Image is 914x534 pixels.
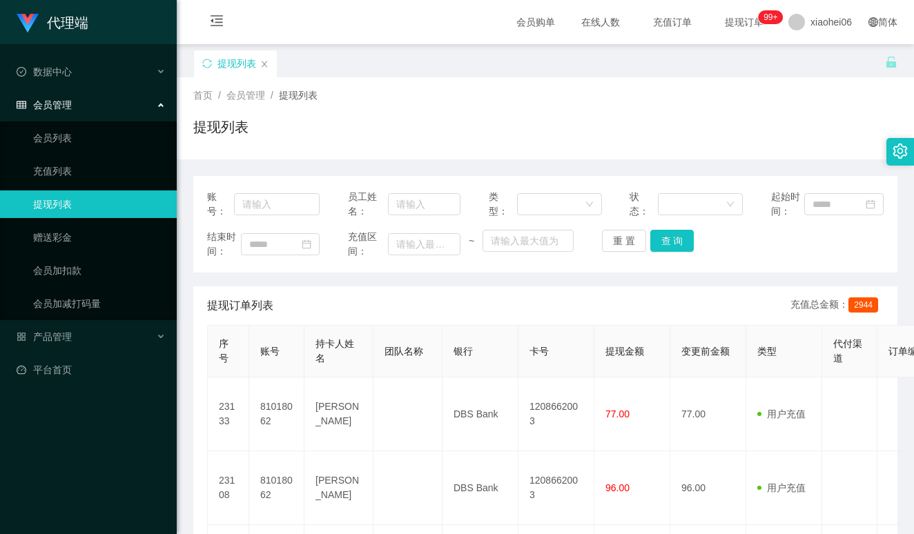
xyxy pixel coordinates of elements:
[605,408,630,419] span: 77.00
[304,451,373,525] td: [PERSON_NAME]
[718,17,770,27] span: 提现订单
[630,190,658,219] span: 状态：
[208,377,249,451] td: 23133
[17,331,72,342] span: 产品管理
[885,56,897,68] i: 图标: unlock
[646,17,699,27] span: 充值订单
[17,332,26,342] i: 图标: appstore-o
[443,451,518,525] td: DBS Bank
[650,230,694,252] button: 查 询
[348,230,388,259] span: 充值区间：
[17,14,39,33] img: logo.9652507e.png
[848,297,878,313] span: 2944
[454,346,473,357] span: 银行
[226,90,265,101] span: 会员管理
[17,356,166,384] a: 图标: dashboard平台首页
[234,193,320,215] input: 请输入
[207,230,241,259] span: 结束时间：
[866,199,875,209] i: 图标: calendar
[17,67,26,77] i: 图标: check-circle-o
[279,90,318,101] span: 提现列表
[771,190,805,219] span: 起始时间：
[757,408,806,419] span: 用户充值
[605,482,630,493] span: 96.00
[574,17,627,27] span: 在线人数
[302,239,311,249] i: 图标: calendar
[757,346,777,357] span: 类型
[219,338,228,364] span: 序号
[218,90,221,101] span: /
[217,50,256,77] div: 提现列表
[681,346,730,357] span: 变更前金额
[518,377,594,451] td: 1208662003
[443,377,518,451] td: DBS Bank
[207,297,273,314] span: 提现订单列表
[208,451,249,525] td: 23108
[385,346,423,357] span: 团队名称
[726,200,735,210] i: 图标: down
[17,17,88,28] a: 代理端
[17,99,72,110] span: 会员管理
[33,290,166,317] a: 会员加减打码量
[388,193,460,215] input: 请输入
[518,451,594,525] td: 1208662003
[249,377,304,451] td: 81018062
[33,257,166,284] a: 会员加扣款
[868,17,878,27] i: 图标: global
[33,124,166,152] a: 会员列表
[260,346,280,357] span: 账号
[33,224,166,251] a: 赠送彩金
[315,338,354,364] span: 持卡人姓名
[260,60,269,68] i: 图标: close
[483,230,574,252] input: 请输入最大值为
[758,10,783,24] sup: 1194
[757,482,806,493] span: 用户充值
[207,190,234,219] span: 账号：
[670,377,746,451] td: 77.00
[17,66,72,77] span: 数据中心
[17,100,26,110] i: 图标: table
[193,117,249,137] h1: 提现列表
[202,59,212,68] i: 图标: sync
[304,377,373,451] td: [PERSON_NAME]
[33,190,166,218] a: 提现列表
[602,230,646,252] button: 重 置
[529,346,549,357] span: 卡号
[460,234,482,248] span: ~
[33,157,166,185] a: 充值列表
[388,233,460,255] input: 请输入最小值为
[605,346,644,357] span: 提现金额
[348,190,388,219] span: 员工姓名：
[47,1,88,45] h1: 代理端
[893,144,908,159] i: 图标: setting
[249,451,304,525] td: 81018062
[193,90,213,101] span: 首页
[271,90,273,101] span: /
[833,338,862,364] span: 代付渠道
[489,190,517,219] span: 类型：
[670,451,746,525] td: 96.00
[585,200,594,210] i: 图标: down
[790,297,884,314] div: 充值总金额：
[193,1,240,45] i: 图标: menu-fold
